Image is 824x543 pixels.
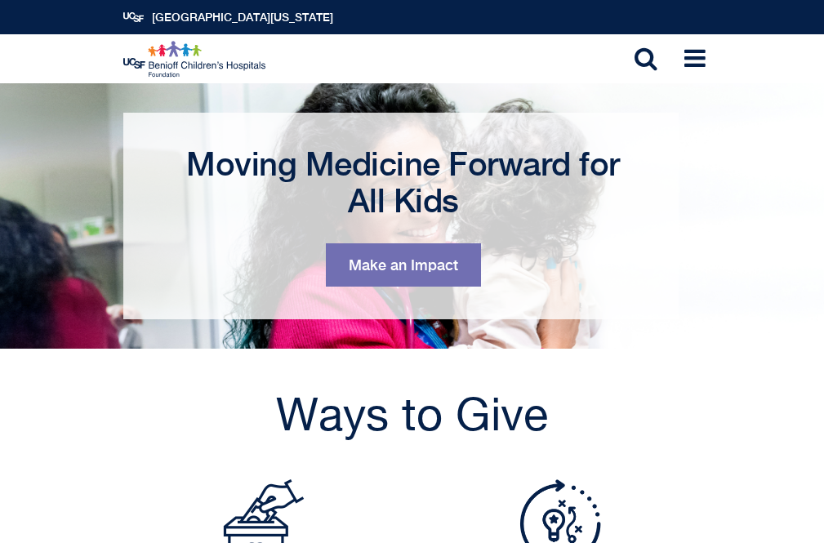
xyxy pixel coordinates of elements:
[152,11,333,24] a: [GEOGRAPHIC_DATA][US_STATE]
[326,243,481,287] a: Make an Impact
[123,389,701,447] h2: Ways to Give
[123,41,268,78] img: Logo for UCSF Benioff Children's Hospitals Foundation
[164,145,642,219] h1: Moving Medicine Forward for All Kids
